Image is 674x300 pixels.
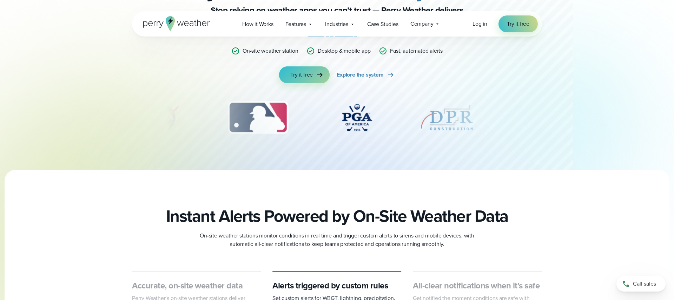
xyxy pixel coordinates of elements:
[419,100,475,135] img: DPR-Construction.svg
[221,100,295,135] div: 3 of 12
[325,20,348,28] span: Industries
[279,66,330,83] a: Try it free
[197,5,477,38] p: Stop relying on weather apps you can’t trust — Perry Weather delivers certainty with , accurate f...
[473,20,487,28] a: Log in
[616,276,666,292] a: Call sales
[390,47,443,55] p: Fast, automated alerts
[329,100,385,135] div: 4 of 12
[507,20,529,28] span: Try it free
[367,20,398,28] span: Case Studies
[290,71,313,79] span: Try it free
[337,71,383,79] span: Explore the system
[318,47,370,55] p: Desktop & mobile app
[242,20,273,28] span: How it Works
[329,100,385,135] img: PGA.svg
[272,280,402,291] h3: Alerts triggered by custom rules
[236,17,279,31] a: How it Works
[361,17,404,31] a: Case Studies
[498,15,538,32] a: Try it free
[243,47,298,55] p: On-site weather station
[138,100,187,135] img: NASA.svg
[167,100,507,139] div: slideshow
[410,20,434,28] span: Company
[633,280,656,288] span: Call sales
[166,206,508,226] h2: Instant Alerts Powered by On-Site Weather Data
[419,100,475,135] div: 5 of 12
[337,66,395,83] a: Explore the system
[197,231,477,248] p: On-site weather stations monitor conditions in real time and trigger custom alerts to sirens and ...
[138,100,187,135] div: 2 of 12
[221,100,295,135] img: MLB.svg
[132,280,261,291] h3: Accurate, on-site weather data
[285,20,306,28] span: Features
[413,280,542,291] h3: All-clear notifications when it’s safe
